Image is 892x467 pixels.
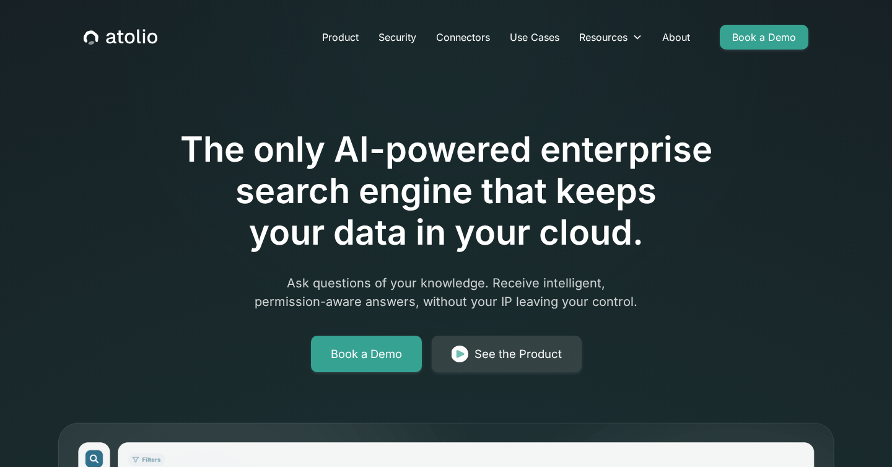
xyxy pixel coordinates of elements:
[652,25,700,50] a: About
[579,30,627,45] div: Resources
[84,29,157,45] a: home
[129,129,763,254] h1: The only AI-powered enterprise search engine that keeps your data in your cloud.
[720,25,808,50] a: Book a Demo
[426,25,500,50] a: Connectors
[369,25,426,50] a: Security
[432,336,582,373] a: See the Product
[569,25,652,50] div: Resources
[311,336,422,373] a: Book a Demo
[474,346,562,363] div: See the Product
[500,25,569,50] a: Use Cases
[208,274,684,311] p: Ask questions of your knowledge. Receive intelligent, permission-aware answers, without your IP l...
[312,25,369,50] a: Product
